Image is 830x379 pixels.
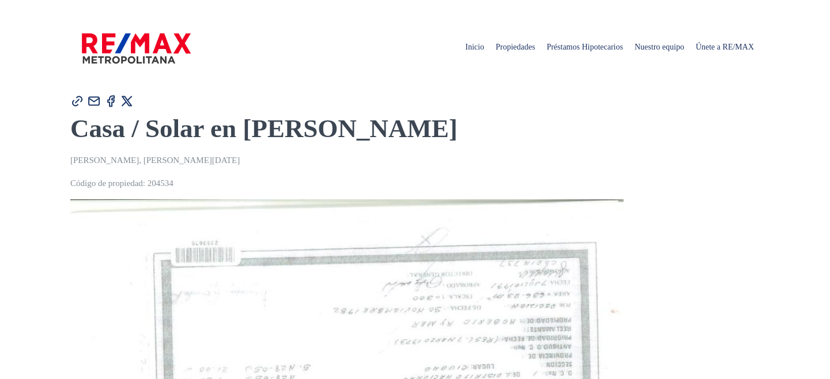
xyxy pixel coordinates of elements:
a: Propiedades [490,18,541,76]
img: Compartir [104,94,118,108]
a: Nuestro equipo [629,18,690,76]
a: Préstamos Hipotecarios [541,18,629,76]
span: 204534 [148,179,173,188]
span: Propiedades [490,30,541,65]
a: Únete a RE/MAX [690,18,760,76]
span: Préstamos Hipotecarios [541,30,629,65]
img: Compartir [87,94,101,108]
span: Nuestro equipo [629,30,690,65]
a: RE/MAX Metropolitana [82,18,191,76]
img: Compartir [120,94,134,108]
span: Inicio [459,30,490,65]
h1: Casa / Solar en [PERSON_NAME] [70,113,760,145]
img: Compartir [70,94,85,108]
span: Código de propiedad: [70,179,145,188]
span: Únete a RE/MAX [690,30,760,65]
img: remax-metropolitana-logo [82,31,191,66]
a: Inicio [459,18,490,76]
p: [PERSON_NAME], [PERSON_NAME][DATE] [70,153,760,168]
